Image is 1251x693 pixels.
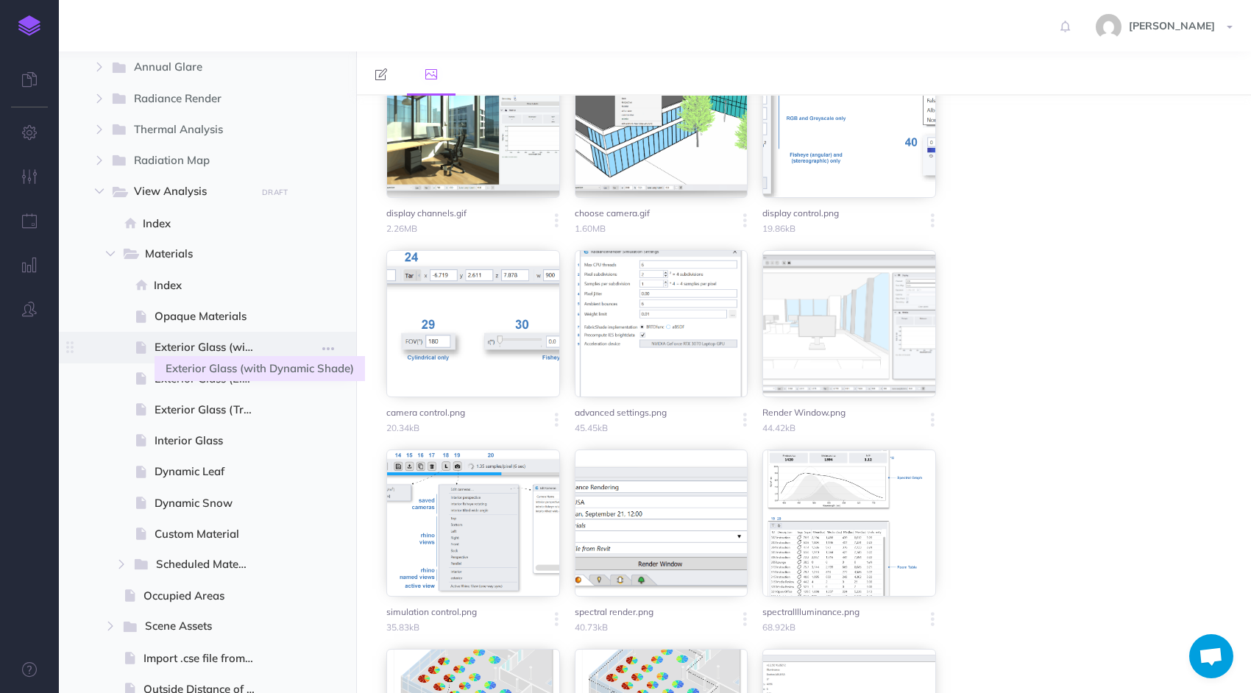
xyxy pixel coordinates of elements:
[155,494,268,512] span: Dynamic Snow
[762,421,876,435] small: 44.42kB
[155,463,268,480] span: Dynamic Leaf
[155,308,268,325] span: Opaque Materials
[155,525,268,543] span: Custom Material
[145,245,246,264] span: Materials
[134,152,246,171] span: Radiation Map
[762,221,876,235] small: 19.86kB
[145,617,246,636] span: Scene Assets
[143,587,268,605] span: Occupied Areas
[134,182,246,202] span: View Analysis
[155,432,268,449] span: Interior Glass
[154,277,268,294] span: Index
[18,15,40,36] img: logo-mark.svg
[386,421,500,435] small: 20.34kB
[134,58,246,77] span: Annual Glare
[575,221,688,235] small: 1.60MB
[155,338,268,356] span: Exterior Glass (with Dynamic Shade)
[386,221,500,235] small: 2.26MB
[257,184,294,201] button: DRAFT
[1189,634,1233,678] div: Open chat
[143,650,268,667] span: Import .cse file from Revit
[143,215,268,232] span: Index
[134,90,246,109] span: Radiance Render
[575,620,688,634] small: 40.73kB
[155,370,268,388] span: Exterior Glass (Electrochromic)
[155,401,268,419] span: Exterior Glass (Translucent Insulating)
[262,188,288,197] small: DRAFT
[575,421,688,435] small: 45.45kB
[134,121,246,140] span: Thermal Analysis
[1096,14,1121,40] img: 060d8ce0c75f3d79752e025fff2a3892.jpg
[762,620,876,634] small: 68.92kB
[156,555,261,575] span: Scheduled Material
[1121,19,1222,32] span: [PERSON_NAME]
[386,620,500,634] small: 35.83kB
